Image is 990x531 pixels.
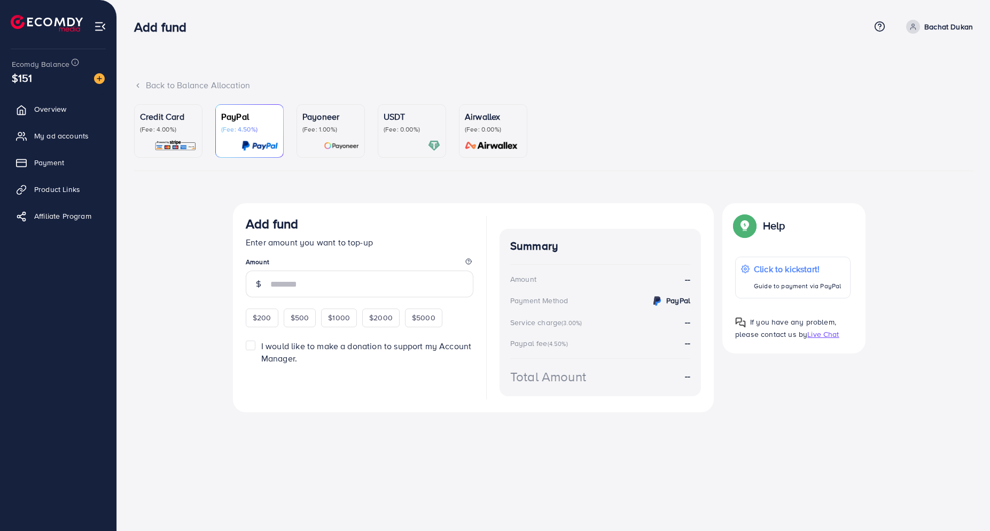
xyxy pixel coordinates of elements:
legend: Amount [246,257,473,271]
small: (4.50%) [548,340,568,348]
iframe: Chat [945,483,982,523]
span: My ad accounts [34,130,89,141]
img: card [428,140,440,152]
img: card [154,140,197,152]
span: $200 [253,312,271,323]
img: credit [651,295,664,307]
strong: PayPal [666,295,690,306]
a: Overview [8,98,108,120]
span: Overview [34,104,66,114]
h3: Add fund [134,19,195,35]
img: card [241,140,278,152]
strong: -- [685,316,690,328]
span: $5000 [412,312,435,323]
strong: -- [685,337,690,349]
div: Service charge [510,317,585,328]
h4: Summary [510,240,690,253]
strong: -- [685,273,690,286]
span: $2000 [369,312,393,323]
div: Payment Method [510,295,568,306]
span: If you have any problem, please contact us by [735,317,836,340]
img: card [462,140,521,152]
div: Total Amount [510,367,586,386]
p: (Fee: 1.00%) [302,125,359,134]
span: Affiliate Program [34,211,91,221]
p: (Fee: 0.00%) [384,125,440,134]
strong: -- [685,370,690,382]
p: Bachat Dukan [924,20,973,33]
span: Product Links [34,184,80,195]
p: (Fee: 0.00%) [465,125,521,134]
div: Back to Balance Allocation [134,79,973,91]
p: Airwallex [465,110,521,123]
span: I would like to make a donation to support my Account Manager. [261,340,471,364]
span: $1000 [328,312,350,323]
span: $151 [12,70,33,86]
p: Click to kickstart! [754,263,841,275]
p: Credit Card [140,110,197,123]
p: Help [763,219,785,232]
img: menu [94,20,106,33]
p: Guide to payment via PayPal [754,280,841,293]
a: Payment [8,152,108,173]
a: Bachat Dukan [902,20,973,34]
img: Popup guide [735,317,746,328]
p: Enter amount you want to top-up [246,236,473,249]
span: Payment [34,157,64,168]
img: Popup guide [735,216,754,235]
img: card [324,140,359,152]
span: Ecomdy Balance [12,59,69,70]
a: Product Links [8,179,108,200]
a: My ad accounts [8,125,108,147]
p: (Fee: 4.50%) [221,125,278,134]
div: Paypal fee [510,338,571,349]
small: (3.00%) [562,319,582,327]
p: (Fee: 4.00%) [140,125,197,134]
div: Amount [510,274,536,284]
a: Affiliate Program [8,205,108,227]
span: Live Chat [807,329,839,340]
p: USDT [384,110,440,123]
h3: Add fund [246,216,298,232]
p: PayPal [221,110,278,123]
img: image [94,73,105,84]
p: Payoneer [302,110,359,123]
img: logo [11,15,83,32]
span: $500 [291,312,309,323]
